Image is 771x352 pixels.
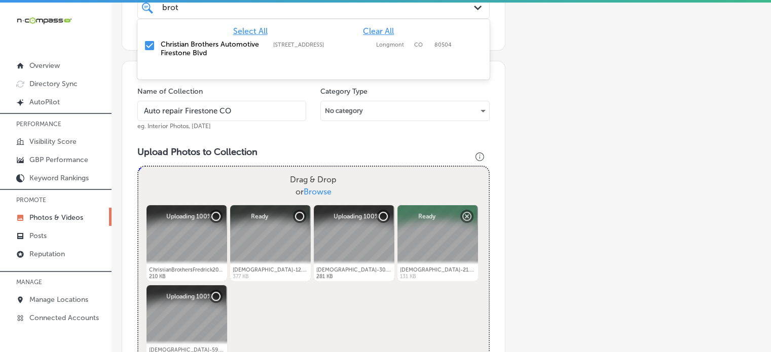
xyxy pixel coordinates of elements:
[376,42,409,48] label: Longmont
[29,295,88,304] p: Manage Locations
[29,137,77,146] p: Visibility Score
[363,26,394,36] span: Clear All
[29,155,88,164] p: GBP Performance
[29,213,83,222] p: Photos & Videos
[434,42,452,48] label: 80504
[29,314,99,322] p: Connected Accounts
[161,40,263,57] label: Christian Brothers Automotive Firestone Blvd
[304,187,332,197] span: Browse
[233,26,268,36] span: Select All
[137,123,211,130] span: eg. Interior Photos, [DATE]
[29,61,60,70] p: Overview
[29,174,89,182] p: Keyword Rankings
[29,231,47,240] p: Posts
[321,103,489,119] div: No category
[137,87,203,96] label: Name of Collection
[273,42,371,48] label: 6179 Firestone Blvd
[29,80,78,88] p: Directory Sync
[414,42,429,48] label: CO
[29,98,60,106] p: AutoPilot
[29,250,65,258] p: Reputation
[320,87,368,96] label: Category Type
[286,170,341,202] label: Drag & Drop or
[16,16,72,25] img: 660ab0bf-5cc7-4cb8-ba1c-48b5ae0f18e60NCTV_CLogo_TV_Black_-500x88.png
[137,101,306,121] input: Title
[137,146,490,158] h3: Upload Photos to Collection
